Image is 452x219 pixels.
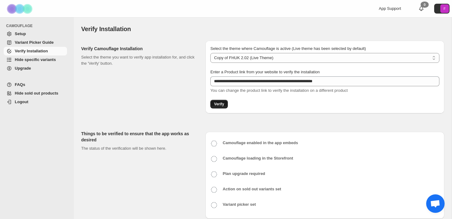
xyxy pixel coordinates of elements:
a: Hide specific variants [4,55,67,64]
span: Select the theme where Camouflage is active (Live theme has been selected by default) [210,46,366,51]
span: Verify [214,102,224,107]
a: Setup [4,30,67,38]
a: Open chat [426,194,445,213]
a: Upgrade [4,64,67,73]
p: The status of the verification will be shown here. [81,145,196,152]
button: Verify [210,100,228,108]
a: Logout [4,98,67,106]
span: Verify Installation [81,26,131,32]
span: Verify Installation [15,49,48,53]
span: You can change the product link to verify the installation on a different product [210,88,348,93]
span: Hide specific variants [15,57,56,62]
span: Setup [15,31,26,36]
span: Enter a Product link from your website to verify the installation [210,70,320,74]
text: F [444,7,446,10]
span: Variant Picker Guide [15,40,54,45]
span: FAQs [15,82,25,87]
img: Camouflage [5,0,36,17]
a: Verify Installation [4,47,67,55]
a: Variant Picker Guide [4,38,67,47]
span: Hide sold out products [15,91,58,95]
span: CAMOUFLAGE [6,23,69,28]
a: 0 [418,6,424,12]
b: Camouflage loading in the Storefront [223,156,293,160]
button: Avatar with initials F [434,4,450,14]
p: Select the theme you want to verify app installation for, and click the 'Verify' button. [81,54,196,67]
b: Camouflage enabled in the app embeds [223,140,298,145]
a: FAQs [4,80,67,89]
span: Logout [15,99,28,104]
b: Action on sold out variants set [223,187,281,191]
a: Hide sold out products [4,89,67,98]
b: Variant picker set [223,202,256,207]
div: 0 [421,2,429,8]
h2: Verify Camouflage Installation [81,46,196,52]
span: Upgrade [15,66,31,71]
span: App Support [379,6,401,11]
h2: Things to be verified to ensure that the app works as desired [81,131,196,143]
b: Plan upgrade required [223,171,265,176]
span: Avatar with initials F [440,4,449,13]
